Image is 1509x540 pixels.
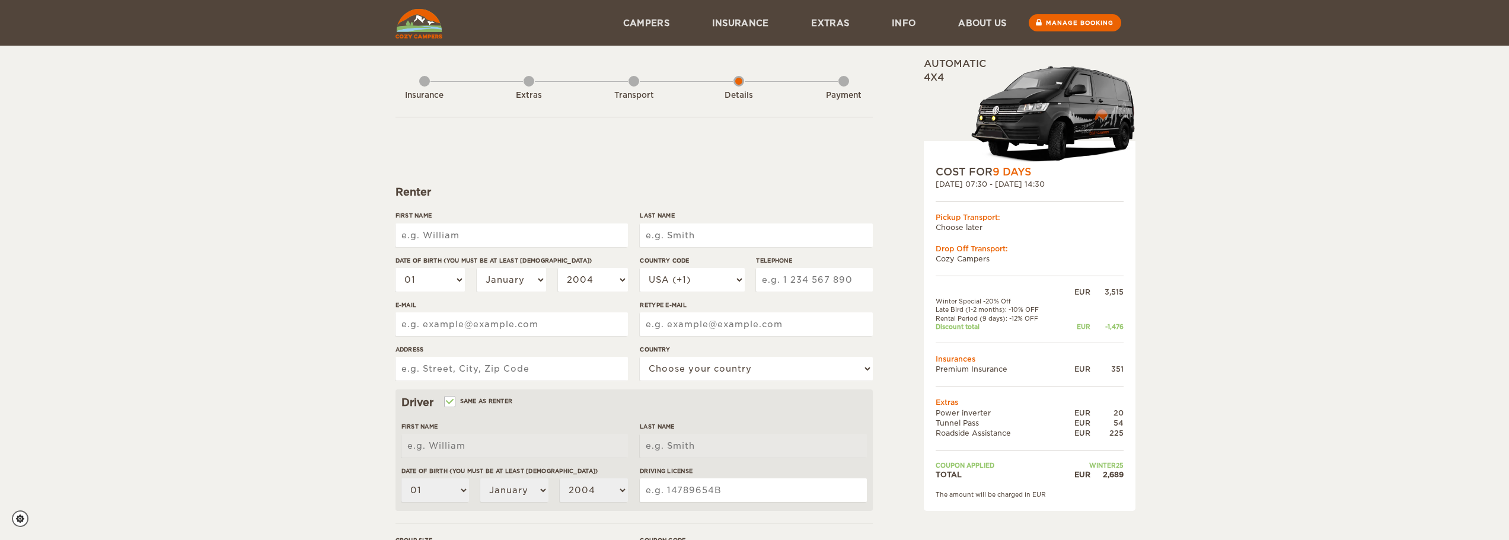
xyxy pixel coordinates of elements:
div: Automatic 4x4 [924,57,1135,165]
label: First Name [395,211,628,220]
div: Driver [401,395,867,410]
div: Drop Off Transport: [936,244,1124,254]
div: EUR [1063,408,1090,418]
label: Telephone [756,256,872,265]
label: Country [640,345,872,354]
td: Tunnel Pass [936,418,1063,428]
img: stor-stuttur-old-new-5.png [971,61,1135,165]
label: Driving License [640,466,866,475]
label: E-mail [395,301,628,309]
td: Discount total [936,322,1063,331]
div: EUR [1063,469,1090,480]
input: Same as renter [445,399,453,407]
input: e.g. example@example.com [640,312,872,336]
div: Details [706,90,771,101]
td: Late Bird (1-2 months): -10% OFF [936,305,1063,314]
td: Cozy Campers [936,254,1124,264]
div: 2,689 [1090,469,1124,480]
td: Rental Period (9 days): -12% OFF [936,314,1063,322]
label: Last Name [640,422,866,431]
td: WINTER25 [1063,461,1123,469]
div: Pickup Transport: [936,212,1124,222]
div: 225 [1090,428,1124,438]
label: Date of birth (You must be at least [DEMOGRAPHIC_DATA]) [401,466,628,475]
label: First Name [401,422,628,431]
div: EUR [1063,287,1090,297]
div: 3,515 [1090,287,1124,297]
label: Same as renter [445,395,513,407]
td: Roadside Assistance [936,428,1063,438]
div: Extras [496,90,562,101]
td: Winter Special -20% Off [936,297,1063,305]
img: Cozy Campers [395,9,442,39]
label: Date of birth (You must be at least [DEMOGRAPHIC_DATA]) [395,256,628,265]
input: e.g. 1 234 567 890 [756,268,872,292]
div: EUR [1063,322,1090,331]
div: Payment [811,90,876,101]
input: e.g. Smith [640,223,872,247]
div: Insurance [392,90,457,101]
td: Power inverter [936,408,1063,418]
div: EUR [1063,364,1090,374]
td: Choose later [936,222,1124,232]
td: Coupon applied [936,461,1063,469]
td: Premium Insurance [936,364,1063,374]
label: Last Name [640,211,872,220]
input: e.g. William [401,434,628,458]
a: Manage booking [1029,14,1121,31]
div: 20 [1090,408,1124,418]
div: 351 [1090,364,1124,374]
div: Transport [601,90,666,101]
div: [DATE] 07:30 - [DATE] 14:30 [936,179,1124,189]
div: Renter [395,185,873,199]
label: Country Code [640,256,744,265]
div: 54 [1090,418,1124,428]
td: Insurances [936,354,1124,364]
span: 9 Days [993,166,1031,178]
div: -1,476 [1090,322,1124,331]
a: Cookie settings [12,510,36,527]
td: TOTAL [936,469,1063,480]
div: EUR [1063,418,1090,428]
div: EUR [1063,428,1090,438]
input: e.g. 14789654B [640,478,866,502]
input: e.g. William [395,223,628,247]
div: COST FOR [936,165,1124,179]
input: e.g. example@example.com [395,312,628,336]
input: e.g. Street, City, Zip Code [395,357,628,381]
label: Retype E-mail [640,301,872,309]
div: The amount will be charged in EUR [936,490,1124,499]
label: Address [395,345,628,354]
td: Extras [936,397,1124,407]
input: e.g. Smith [640,434,866,458]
